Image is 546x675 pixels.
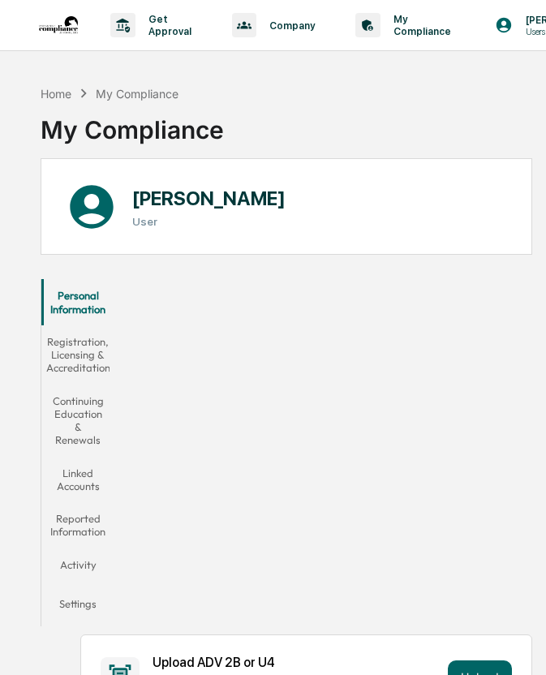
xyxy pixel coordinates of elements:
div: Home [41,87,71,101]
button: Registration, Licensing & Accreditation [41,325,114,385]
div: My Compliance [41,102,224,144]
button: Personal Information [41,279,114,325]
p: Get Approval [135,13,200,37]
button: Continuing Education & Renewals [41,385,114,457]
button: Reported Information [41,502,114,548]
p: My Compliance [380,13,459,37]
button: Linked Accounts [41,457,114,503]
button: Activity [41,548,114,587]
div: Upload ADV 2B or U4 [153,655,441,670]
div: secondary tabs example [41,279,110,626]
div: My Compliance [96,87,178,101]
h1: [PERSON_NAME] [132,187,286,210]
button: Settings [41,587,114,626]
img: logo [39,16,78,34]
h3: User [132,215,286,228]
p: Company [256,19,323,32]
